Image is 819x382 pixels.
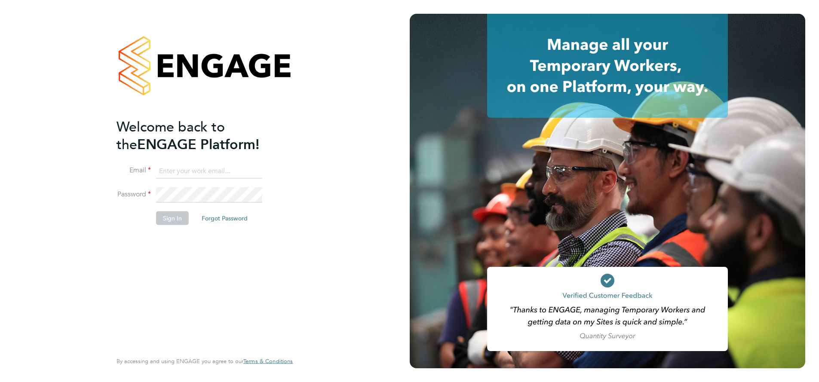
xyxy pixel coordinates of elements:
input: Enter your work email... [156,163,262,179]
span: By accessing and using ENGAGE you agree to our [117,358,293,365]
h2: ENGAGE Platform! [117,118,284,153]
button: Forgot Password [195,211,255,225]
span: Welcome back to the [117,118,225,153]
button: Sign In [156,211,189,225]
label: Password [117,190,151,199]
label: Email [117,166,151,175]
a: Terms & Conditions [243,358,293,365]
